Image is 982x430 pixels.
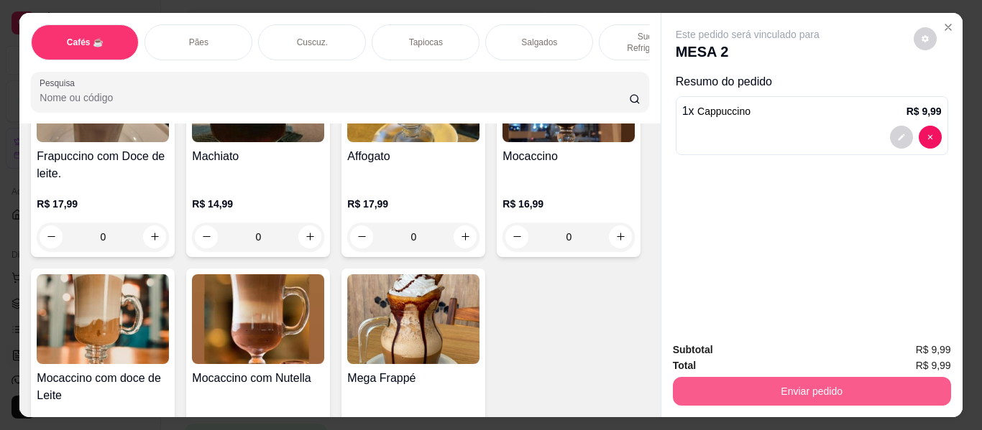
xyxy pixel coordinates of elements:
[682,103,751,120] p: 1 x
[37,197,169,211] p: R$ 17,99
[907,104,942,118] p: R$ 9,99
[919,126,942,149] button: decrease-product-quantity
[347,274,479,364] img: product-image
[67,37,104,48] p: Cafés ☕
[676,73,948,90] p: Resumo do pedido
[192,197,324,211] p: R$ 14,99
[916,342,951,357] span: R$ 9,99
[347,197,479,211] p: R$ 17,99
[937,16,960,39] button: Close
[890,126,913,149] button: decrease-product-quantity
[192,370,324,387] h4: Mocaccino com Nutella
[697,106,751,117] span: Cappuccino
[347,148,479,165] h4: Affogato
[609,225,632,248] button: increase-product-quantity
[298,225,321,248] button: increase-product-quantity
[673,344,713,355] strong: Subtotal
[676,42,820,62] p: MESA 2
[503,197,635,211] p: R$ 16,99
[521,37,557,48] p: Salgados
[40,225,63,248] button: decrease-product-quantity
[676,27,820,42] p: Este pedido será vinculado para
[673,377,951,406] button: Enviar pedido
[347,370,479,387] h4: Mega Frappé
[503,148,635,165] h4: Mocaccino
[192,148,324,165] h4: Machiato
[611,31,694,54] p: Sucos e Refrigerantes
[37,148,169,182] h4: Frapuccino com Doce de leite.
[40,77,80,89] label: Pesquisa
[37,370,169,404] h4: Mocaccino com doce de Leite
[916,357,951,373] span: R$ 9,99
[673,360,696,371] strong: Total
[192,274,324,364] img: product-image
[409,37,443,48] p: Tapiocas
[350,225,373,248] button: decrease-product-quantity
[195,225,218,248] button: decrease-product-quantity
[454,225,477,248] button: increase-product-quantity
[189,37,208,48] p: Pães
[914,27,937,50] button: decrease-product-quantity
[37,274,169,364] img: product-image
[505,225,528,248] button: decrease-product-quantity
[40,90,629,105] input: Pesquisa
[297,37,328,48] p: Cuscuz.
[143,225,166,248] button: increase-product-quantity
